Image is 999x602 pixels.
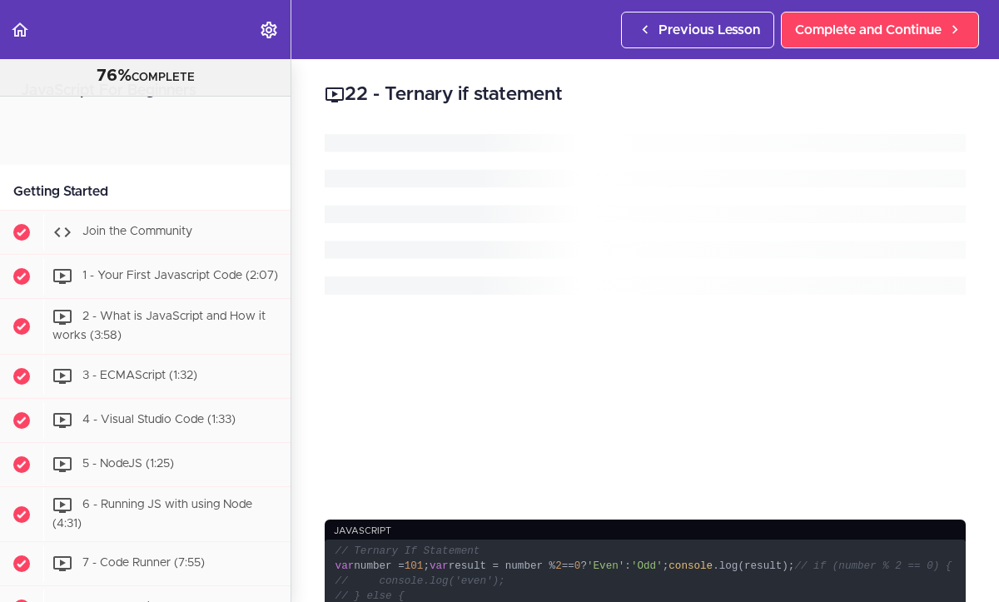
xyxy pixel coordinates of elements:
span: Complete and Continue [795,20,942,40]
div: javascript [325,520,966,542]
span: 5 - NodeJS (1:25) [82,458,174,470]
span: var [430,560,449,572]
span: 'Even' [587,560,624,572]
span: Previous Lesson [659,20,760,40]
a: Previous Lesson [621,12,774,48]
span: 101 [405,560,424,572]
span: 6 - Running JS with using Node (4:31) [52,499,252,530]
span: 'Odd' [631,560,663,572]
svg: Loading [325,134,966,295]
svg: Back to course curriculum [10,20,30,40]
span: console [668,560,713,572]
span: 76% [97,67,132,84]
span: // console.log('even'); [335,575,505,587]
span: // Ternary If Statement [335,545,480,557]
span: var [335,560,355,572]
span: 2 [555,560,562,572]
span: 7 - Code Runner (7:55) [82,558,205,570]
h2: 22 - Ternary if statement [325,81,966,109]
span: Join the Community [82,226,192,237]
span: 2 - What is JavaScript and How it works (3:58) [52,311,266,341]
span: // } else { [335,590,405,602]
span: 3 - ECMAScript (1:32) [82,370,197,381]
a: Complete and Continue [781,12,979,48]
div: COMPLETE [21,66,270,87]
span: 0 [574,560,581,572]
svg: Settings Menu [259,20,279,40]
span: 1 - Your First Javascript Code (2:07) [82,270,278,281]
span: // if (number % 2 == 0) { [794,560,952,572]
span: 4 - Visual Studio Code (1:33) [82,414,236,425]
